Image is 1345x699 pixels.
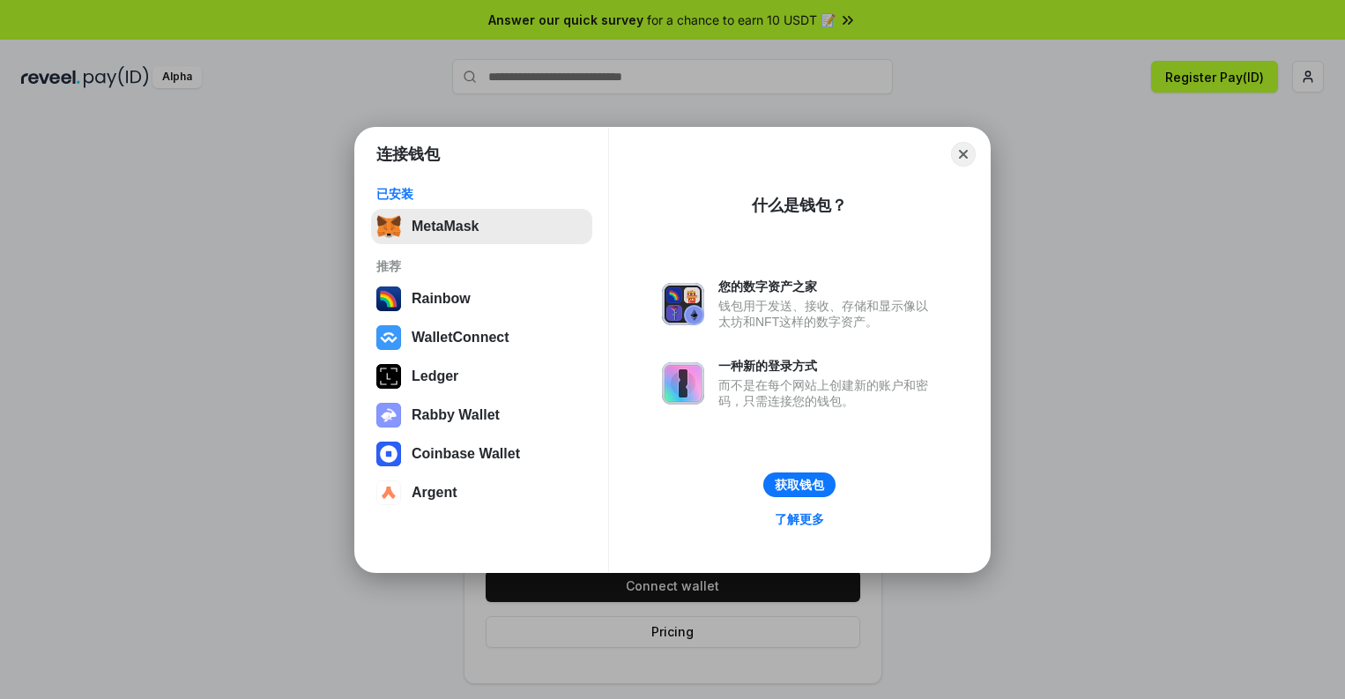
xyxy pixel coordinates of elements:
button: Rabby Wallet [371,398,592,433]
button: Close [951,142,976,167]
img: svg+xml,%3Csvg%20xmlns%3D%22http%3A%2F%2Fwww.w3.org%2F2000%2Fsvg%22%20fill%3D%22none%22%20viewBox... [662,362,704,405]
div: Rainbow [412,291,471,307]
img: svg+xml,%3Csvg%20xmlns%3D%22http%3A%2F%2Fwww.w3.org%2F2000%2Fsvg%22%20fill%3D%22none%22%20viewBox... [662,283,704,325]
div: 了解更多 [775,511,824,527]
div: 已安装 [376,186,587,202]
div: WalletConnect [412,330,509,346]
button: Argent [371,475,592,510]
div: Coinbase Wallet [412,446,520,462]
div: Ledger [412,368,458,384]
h1: 连接钱包 [376,144,440,165]
div: 什么是钱包？ [752,195,847,216]
div: 钱包用于发送、接收、存储和显示像以太坊和NFT这样的数字资产。 [718,298,937,330]
button: Rainbow [371,281,592,316]
img: svg+xml,%3Csvg%20width%3D%2228%22%20height%3D%2228%22%20viewBox%3D%220%200%2028%2028%22%20fill%3D... [376,442,401,466]
div: 推荐 [376,258,587,274]
div: MetaMask [412,219,479,234]
img: svg+xml,%3Csvg%20fill%3D%22none%22%20height%3D%2233%22%20viewBox%3D%220%200%2035%2033%22%20width%... [376,214,401,239]
a: 了解更多 [764,508,835,531]
img: svg+xml,%3Csvg%20xmlns%3D%22http%3A%2F%2Fwww.w3.org%2F2000%2Fsvg%22%20fill%3D%22none%22%20viewBox... [376,403,401,428]
button: Ledger [371,359,592,394]
img: svg+xml,%3Csvg%20width%3D%22120%22%20height%3D%22120%22%20viewBox%3D%220%200%20120%20120%22%20fil... [376,286,401,311]
button: 获取钱包 [763,472,836,497]
button: MetaMask [371,209,592,244]
div: 一种新的登录方式 [718,358,937,374]
div: 而不是在每个网站上创建新的账户和密码，只需连接您的钱包。 [718,377,937,409]
div: Rabby Wallet [412,407,500,423]
div: 获取钱包 [775,477,824,493]
img: svg+xml,%3Csvg%20width%3D%2228%22%20height%3D%2228%22%20viewBox%3D%220%200%2028%2028%22%20fill%3D... [376,480,401,505]
img: svg+xml,%3Csvg%20xmlns%3D%22http%3A%2F%2Fwww.w3.org%2F2000%2Fsvg%22%20width%3D%2228%22%20height%3... [376,364,401,389]
div: Argent [412,485,457,501]
button: WalletConnect [371,320,592,355]
img: svg+xml,%3Csvg%20width%3D%2228%22%20height%3D%2228%22%20viewBox%3D%220%200%2028%2028%22%20fill%3D... [376,325,401,350]
div: 您的数字资产之家 [718,279,937,294]
button: Coinbase Wallet [371,436,592,472]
